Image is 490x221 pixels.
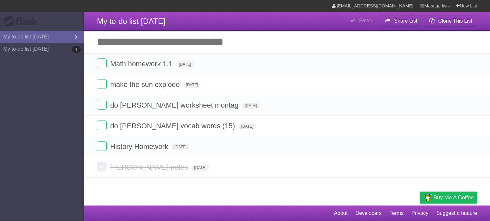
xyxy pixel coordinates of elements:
label: Done [97,58,107,68]
span: [DATE] [176,61,193,67]
span: [DATE] [239,123,256,129]
b: 1 [72,46,81,53]
b: Clone This List [438,18,472,24]
span: do [PERSON_NAME] worksheet montag [110,101,240,109]
button: Share List [380,15,422,27]
b: Saved [359,18,373,23]
span: [DATE] [172,144,189,150]
span: [DATE] [192,165,209,171]
a: Suggest a feature [436,207,477,219]
label: Done [97,79,107,89]
b: Share List [394,18,417,24]
span: My to-do list [DATE] [97,17,165,26]
a: Terms [390,207,404,219]
button: Clone This List [424,15,477,27]
label: Done [97,162,107,172]
span: Math homework 1.1 [110,60,174,68]
span: [PERSON_NAME] notes [110,163,190,171]
label: Done [97,141,107,151]
span: History Homework [110,142,170,151]
img: Buy me a coffee [423,192,432,203]
span: [DATE] [183,82,201,88]
label: Done [97,100,107,110]
span: Buy me a coffee [433,192,474,203]
a: About [334,207,348,219]
a: Privacy [412,207,428,219]
span: [DATE] [242,103,260,109]
div: Flask [3,16,42,27]
a: Developers [355,207,381,219]
label: Done [97,121,107,130]
a: Buy me a coffee [420,192,477,204]
span: do [PERSON_NAME] vocab words (15) [110,122,236,130]
span: make the sun explode [110,80,181,89]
